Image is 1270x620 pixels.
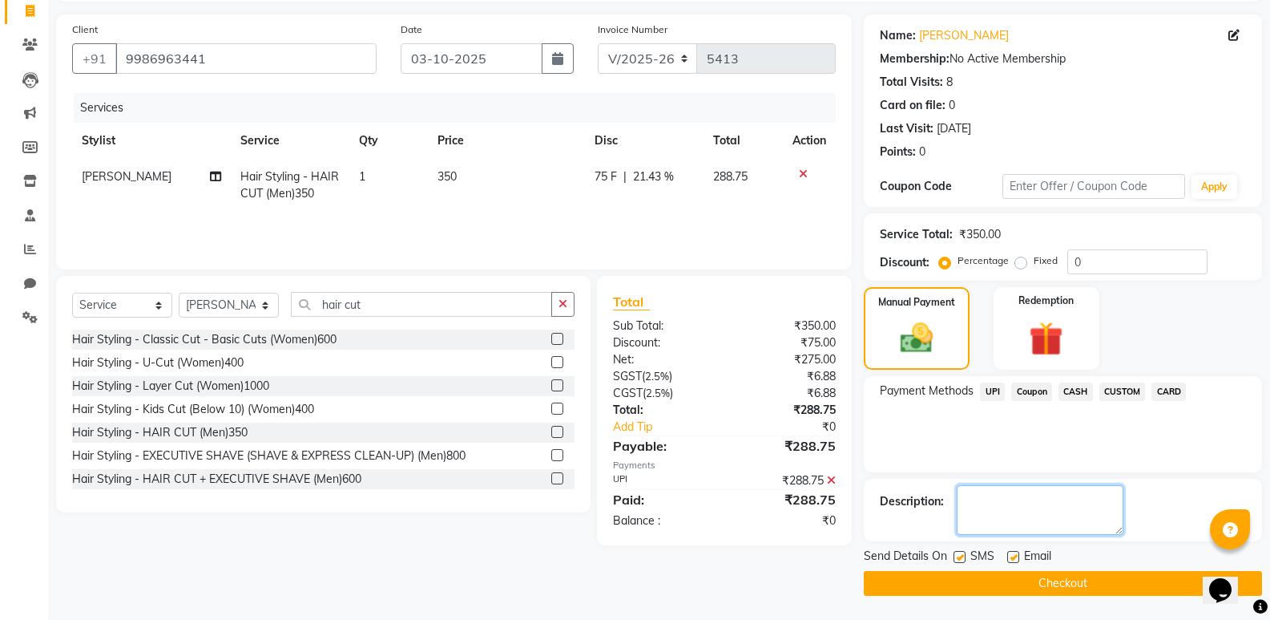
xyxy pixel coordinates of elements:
input: Enter Offer / Coupon Code [1002,174,1185,199]
span: SGST [613,369,642,383]
span: CUSTOM [1099,383,1146,401]
label: Invoice Number [598,22,667,37]
div: Total: [601,402,724,419]
div: Hair Styling - EXECUTIVE SHAVE (SHAVE & EXPRESS CLEAN-UP) (Men)800 [72,448,466,464]
span: 1 [359,169,365,184]
th: Price [428,123,585,159]
div: ₹0 [745,419,848,436]
div: Hair Styling - HAIR CUT + EXECUTIVE SHAVE (Men)600 [72,471,361,488]
div: ₹6.88 [724,385,848,402]
div: ₹288.75 [724,472,848,489]
span: 2.5% [646,387,670,399]
div: Net: [601,351,724,368]
label: Client [72,22,98,37]
span: SMS [970,548,994,568]
div: Hair Styling - U-Cut (Women)400 [72,355,244,371]
label: Redemption [1018,294,1074,308]
div: ₹350.00 [959,226,1001,243]
span: 350 [437,169,457,184]
th: Total [704,123,783,159]
div: Services [74,93,848,123]
span: Coupon [1011,383,1052,401]
input: Search or Scan [291,292,552,317]
a: [PERSON_NAME] [919,27,1009,44]
div: Membership: [880,51,949,67]
img: _gift.svg [1018,318,1074,360]
div: ₹75.00 [724,334,848,351]
span: | [623,168,627,185]
div: ₹350.00 [724,318,848,334]
div: Hair Styling - Kids Cut (Below 10) (Women)400 [72,401,314,418]
th: Action [783,123,836,159]
div: Name: [880,27,916,44]
div: 0 [949,97,955,114]
span: Email [1024,548,1051,568]
div: ₹288.75 [724,436,848,456]
label: Manual Payment [878,295,955,310]
span: UPI [980,383,1005,401]
div: Card on file: [880,97,945,114]
a: Add Tip [601,419,745,436]
th: Service [231,123,349,159]
div: Last Visit: [880,120,933,137]
label: Date [401,22,422,37]
div: Service Total: [880,226,953,243]
div: Sub Total: [601,318,724,334]
div: Points: [880,144,916,160]
span: Send Details On [864,548,947,568]
span: Payment Methods [880,383,974,399]
iframe: chat widget [1203,556,1254,604]
div: ₹275.00 [724,351,848,368]
div: Hair Styling - Classic Cut - Basic Cuts (Women)600 [72,331,337,348]
img: _cash.svg [890,319,943,357]
div: 8 [946,74,953,91]
button: Checkout [864,571,1262,596]
div: Paid: [601,490,724,509]
div: ( ) [601,385,724,402]
span: 21.43 % [633,168,674,185]
div: Balance : [601,513,724,529]
span: CASH [1058,383,1093,401]
span: Total [613,294,650,310]
button: Apply [1191,175,1237,199]
div: Payments [613,459,836,472]
div: ₹288.75 [724,402,848,419]
div: [DATE] [937,120,971,137]
th: Qty [349,123,428,159]
div: Description: [880,493,944,510]
span: CGST [613,386,643,400]
th: Stylist [72,123,231,159]
div: UPI [601,472,724,489]
div: Discount: [880,254,929,271]
th: Disc [585,123,704,159]
span: 75 F [595,168,617,185]
button: +91 [72,43,117,74]
span: [PERSON_NAME] [82,169,171,184]
div: Payable: [601,436,724,456]
input: Search by Name/Mobile/Email/Code [115,43,377,74]
div: No Active Membership [880,51,1246,67]
span: 2.5% [645,370,669,383]
div: ₹288.75 [724,490,848,509]
div: Hair Styling - HAIR CUT (Men)350 [72,424,248,441]
div: Total Visits: [880,74,943,91]
div: ₹6.88 [724,368,848,385]
span: CARD [1151,383,1186,401]
span: Hair Styling - HAIR CUT (Men)350 [240,169,339,201]
div: Discount: [601,334,724,351]
div: Hair Styling - Layer Cut (Women)1000 [72,378,269,395]
div: Coupon Code [880,178,1002,195]
label: Percentage [958,253,1009,268]
div: ( ) [601,368,724,385]
div: ₹0 [724,513,848,529]
label: Fixed [1034,253,1058,268]
div: 0 [919,144,925,160]
span: 288.75 [713,169,748,184]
